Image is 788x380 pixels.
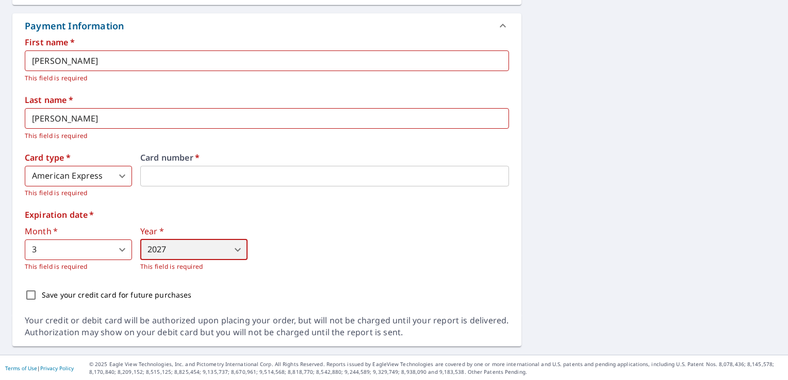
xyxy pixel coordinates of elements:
iframe: secure payment field [140,166,509,186]
p: Save your credit card for future purchases [42,289,192,300]
p: This field is required [25,131,502,141]
p: This field is required [25,73,502,83]
div: 2027 [140,239,248,260]
label: Year [140,227,248,235]
a: Privacy Policy [40,365,74,372]
label: Month [25,227,132,235]
p: This field is required [140,262,248,272]
label: Last name [25,96,509,104]
label: Card type [25,153,132,162]
p: © 2025 Eagle View Technologies, Inc. and Pictometry International Corp. All Rights Reserved. Repo... [89,360,783,376]
p: | [5,365,74,371]
label: Card number [140,153,509,162]
p: This field is required [25,262,132,272]
div: Payment Information [12,13,521,38]
label: Expiration date [25,211,509,219]
div: American Express [25,166,132,186]
div: Payment Information [25,19,128,33]
div: Your credit or debit card will be authorized upon placing your order, but will not be charged unt... [25,315,509,338]
a: Terms of Use [5,365,37,372]
p: This field is required [25,188,132,198]
div: 3 [25,239,132,260]
label: First name [25,38,509,46]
